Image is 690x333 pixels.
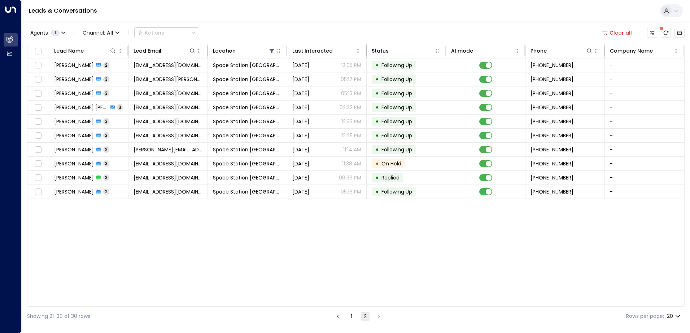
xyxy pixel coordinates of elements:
[103,62,109,68] span: 2
[54,76,94,83] span: Keirin McCamley
[341,62,361,69] p: 12:05 PM
[134,118,202,125] span: reem_bulla@hotmail.co.uk
[381,132,412,139] span: Following Up
[610,46,653,55] div: Company Name
[292,132,309,139] span: Aug 24, 2025
[54,46,117,55] div: Lead Name
[333,312,342,321] button: Go to previous page
[381,76,412,83] span: Following Up
[134,46,161,55] div: Lead Email
[292,90,309,97] span: Aug 25, 2025
[292,188,309,195] span: Aug 13, 2025
[213,62,282,69] span: Space Station Solihull
[27,28,68,38] button: Agents1
[134,188,202,195] span: clivehallifax@gmail.com
[647,28,657,38] button: Customize
[213,160,282,167] span: Space Station Solihull
[54,188,94,195] span: Clive Hallifax
[605,171,684,185] td: -
[134,46,196,55] div: Lead Email
[54,90,94,97] span: Rachael Batchelor
[80,28,122,38] button: Channel:All
[292,62,309,69] span: Aug 26, 2025
[381,118,412,125] span: Following Up
[343,146,361,153] p: 11:14 AM
[213,174,282,181] span: Space Station Solihull
[375,157,379,170] div: •
[530,146,573,153] span: +447591238741
[530,104,573,111] span: +447740552213
[134,27,199,38] div: Button group with a nested menu
[347,312,356,321] button: Go to page 1
[375,115,379,128] div: •
[54,104,108,111] span: Connor Lyon
[530,90,573,97] span: +447980614963
[381,62,412,69] span: Following Up
[27,312,90,320] div: Showing 21-30 of 30 rows
[213,46,236,55] div: Location
[674,28,685,38] button: Archived Leads
[54,160,94,167] span: Stuart Thomas
[213,46,275,55] div: Location
[341,90,361,97] p: 05:13 PM
[213,132,282,139] span: Space Station Solihull
[213,118,282,125] span: Space Station Solihull
[54,132,94,139] span: Lydia Bethel
[341,188,361,195] p: 05:16 PM
[530,160,573,167] span: +447917595856
[134,90,202,97] span: rachaelbatchelor@icloud.com
[34,117,43,126] span: Toggle select row
[451,46,473,55] div: AI mode
[134,62,202,69] span: hamadsabrina@hotmail.com
[29,6,97,15] a: Leads & Conversations
[292,46,355,55] div: Last Interacted
[341,118,361,125] p: 12:33 PM
[381,146,412,153] span: Following Up
[103,160,109,166] span: 3
[292,76,309,83] span: Aug 25, 2025
[34,89,43,98] span: Toggle select row
[626,312,664,320] label: Rows per page:
[667,311,682,321] div: 20
[381,160,401,167] span: On Hold
[292,146,309,153] span: Aug 23, 2025
[451,46,514,55] div: AI mode
[34,131,43,140] span: Toggle select row
[372,46,389,55] div: Status
[375,172,379,184] div: •
[381,90,412,97] span: Following Up
[530,188,573,195] span: +447500406132
[213,188,282,195] span: Space Station Solihull
[375,129,379,142] div: •
[213,90,282,97] span: Space Station Solihull
[381,188,412,195] span: Following Up
[375,101,379,114] div: •
[605,72,684,86] td: -
[605,86,684,100] td: -
[605,143,684,156] td: -
[381,174,399,181] span: Replied
[599,28,635,38] button: Clear all
[530,76,573,83] span: +447786402225
[605,115,684,128] td: -
[341,132,361,139] p: 12:25 PM
[34,187,43,196] span: Toggle select row
[134,27,199,38] button: Actions
[134,132,202,139] span: speckle.kitties.5a@icloud.com
[530,132,573,139] span: +447871251367
[292,174,309,181] span: Aug 14, 2025
[34,145,43,154] span: Toggle select row
[605,58,684,72] td: -
[340,104,361,111] p: 02:22 PM
[134,76,202,83] span: keirin@mccamley.com.au
[103,146,109,152] span: 2
[530,46,593,55] div: Phone
[54,118,94,125] span: Reem Bulla
[117,104,123,110] span: 3
[605,185,684,199] td: -
[661,28,671,38] span: There are new threads available. Refresh the grid to view the latest updates.
[372,46,434,55] div: Status
[610,46,673,55] div: Company Name
[54,146,94,153] span: Michelle Jeary
[34,173,43,182] span: Toggle select row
